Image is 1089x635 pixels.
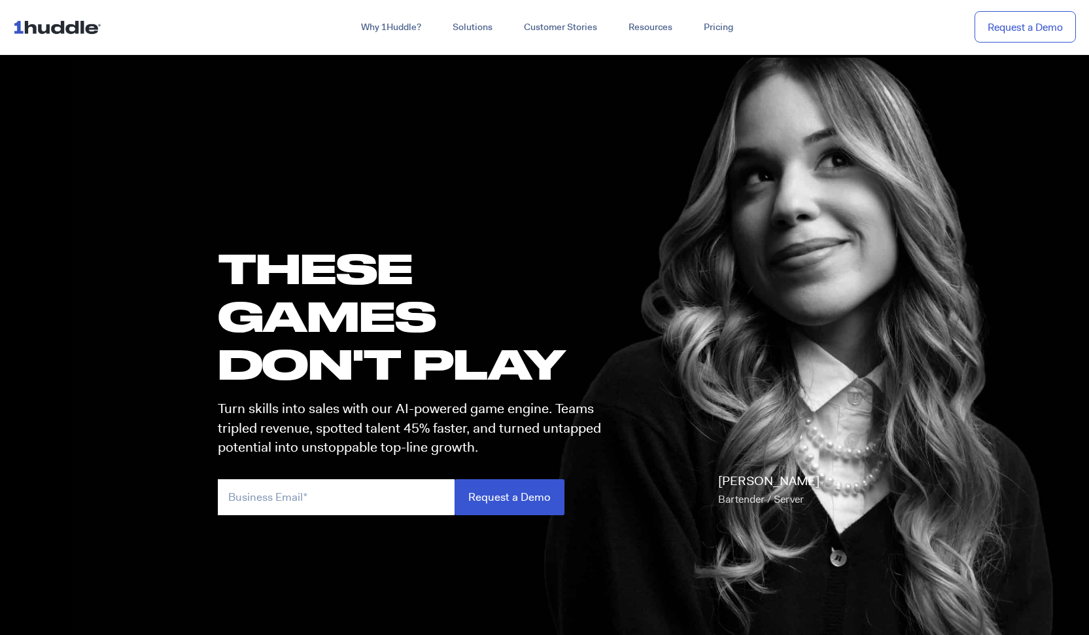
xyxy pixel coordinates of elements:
input: Business Email* [218,479,455,515]
p: [PERSON_NAME] [718,472,820,509]
input: Request a Demo [455,479,564,515]
img: ... [13,14,107,39]
a: Solutions [437,16,508,39]
a: Request a Demo [975,11,1076,43]
a: Pricing [688,16,749,39]
a: Why 1Huddle? [345,16,437,39]
span: Bartender / Server [718,492,804,506]
h1: these GAMES DON'T PLAY [218,244,613,388]
a: Customer Stories [508,16,613,39]
a: Resources [613,16,688,39]
p: Turn skills into sales with our AI-powered game engine. Teams tripled revenue, spotted talent 45%... [218,399,613,457]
